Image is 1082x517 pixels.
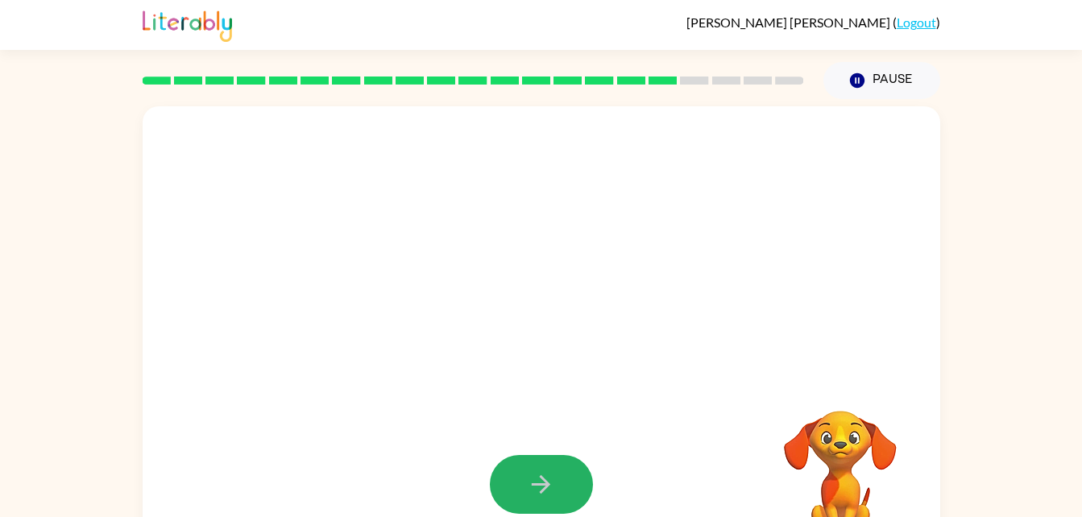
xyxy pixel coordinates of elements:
[897,14,936,30] a: Logout
[143,6,232,42] img: Literably
[823,62,940,99] button: Pause
[686,14,893,30] span: [PERSON_NAME] [PERSON_NAME]
[686,14,940,30] div: ( )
